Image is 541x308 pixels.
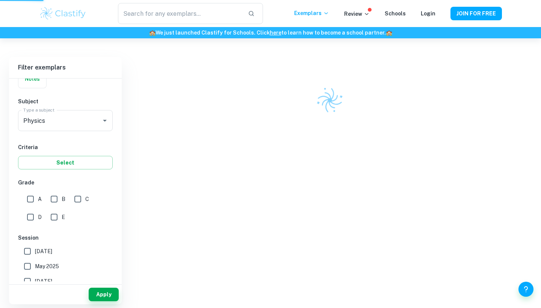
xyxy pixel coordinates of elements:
span: [DATE] [35,277,52,285]
button: Open [100,115,110,126]
span: D [38,213,42,221]
span: [DATE] [35,247,52,255]
h6: Subject [18,97,113,106]
a: here [270,30,281,36]
p: Exemplars [294,9,329,17]
button: Notes [18,70,46,88]
h6: We just launched Clastify for Schools. Click to learn how to become a school partner. [2,29,539,37]
a: Schools [385,11,406,17]
h6: Criteria [18,143,113,151]
button: Apply [89,288,119,301]
img: Clastify logo [312,83,347,118]
h6: Filter exemplars [9,57,122,78]
label: Type a subject [23,107,54,113]
span: May 2025 [35,262,59,270]
span: B [62,195,65,203]
span: 🏫 [386,30,392,36]
span: 🏫 [149,30,156,36]
h6: Session [18,234,113,242]
p: Review [344,10,370,18]
img: Clastify logo [39,6,87,21]
span: C [85,195,89,203]
span: A [38,195,42,203]
input: Search for any exemplars... [118,3,242,24]
span: E [62,213,65,221]
button: Select [18,156,113,169]
a: Login [421,11,435,17]
h6: Grade [18,178,113,187]
button: JOIN FOR FREE [450,7,502,20]
button: Help and Feedback [518,282,533,297]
